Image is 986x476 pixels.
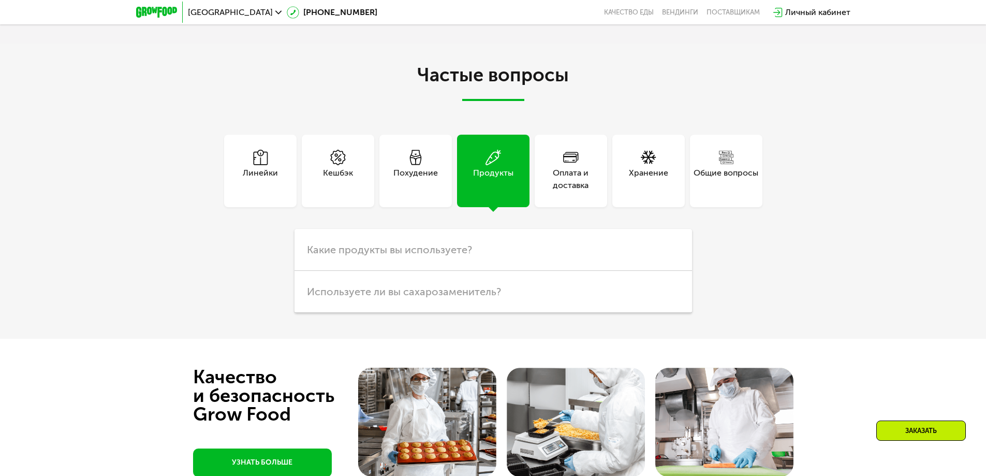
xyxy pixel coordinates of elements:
div: Общие вопросы [694,167,758,192]
div: Заказать [876,421,966,441]
span: Используете ли вы сахарозаменитель? [307,285,501,298]
div: Продукты [473,167,513,192]
a: Качество еды [604,8,654,17]
span: Какие продукты вы используете? [307,243,472,256]
div: Хранение [629,167,668,192]
h2: Частые вопросы [203,65,783,101]
span: [GEOGRAPHIC_DATA] [188,8,273,17]
div: Оплата и доставка [535,167,607,192]
div: Кешбэк [323,167,353,192]
a: [PHONE_NUMBER] [287,6,377,19]
a: Вендинги [662,8,698,17]
div: поставщикам [707,8,760,17]
div: Похудение [393,167,438,192]
div: Качество и безопасность Grow Food [193,368,373,424]
div: Личный кабинет [785,6,850,19]
div: Линейки [243,167,278,192]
